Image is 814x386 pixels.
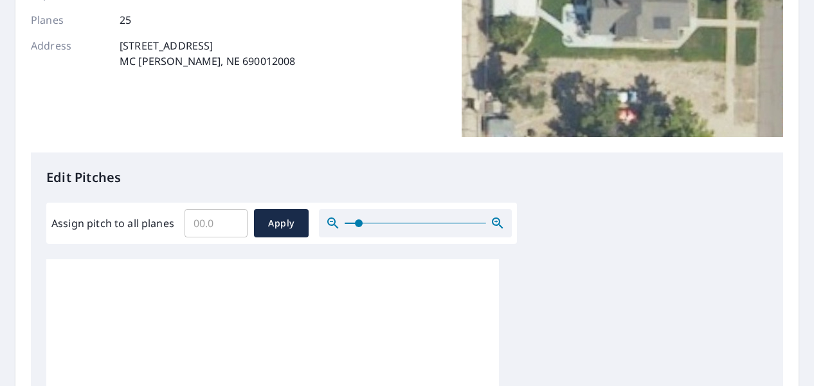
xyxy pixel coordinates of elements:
[120,38,296,69] p: [STREET_ADDRESS] MC [PERSON_NAME], NE 690012008
[31,12,108,28] p: Planes
[264,216,298,232] span: Apply
[185,205,248,241] input: 00.0
[51,216,174,231] label: Assign pitch to all planes
[254,209,309,237] button: Apply
[46,168,768,187] p: Edit Pitches
[31,38,108,69] p: Address
[120,12,131,28] p: 25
